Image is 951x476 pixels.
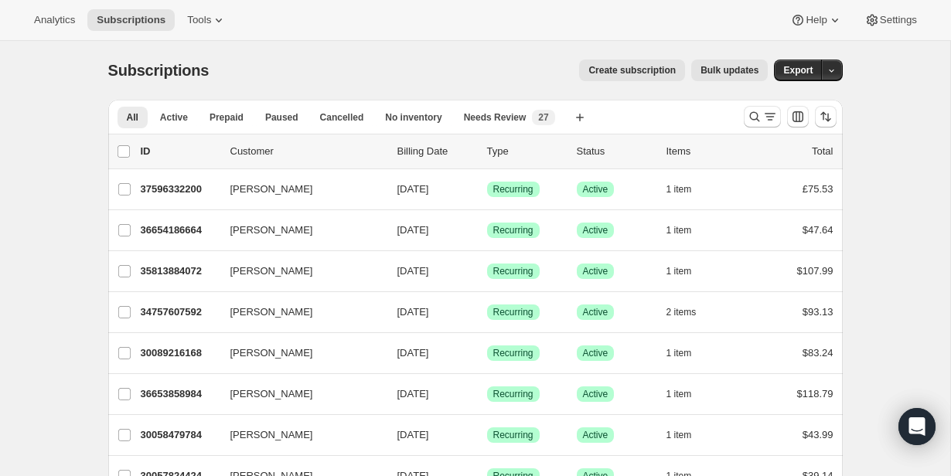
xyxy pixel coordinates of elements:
span: 2 items [666,306,697,318]
span: £75.53 [803,183,833,195]
button: 1 item [666,178,709,200]
p: 30089216168 [141,345,218,361]
p: 34757607592 [141,304,218,320]
p: Status [577,144,654,159]
button: 1 item [666,342,709,364]
span: Active [583,347,608,359]
p: Customer [230,144,385,159]
span: No inventory [385,111,441,124]
span: [PERSON_NAME] [230,263,313,279]
span: $107.99 [797,265,833,277]
span: Active [583,388,608,400]
button: [PERSON_NAME] [221,423,376,447]
button: Tools [178,9,236,31]
span: [PERSON_NAME] [230,304,313,320]
span: 1 item [666,183,692,195]
span: Active [583,224,608,236]
p: 30058479784 [141,427,218,443]
div: IDCustomerBilling DateTypeStatusItemsTotal [141,144,833,159]
span: Help [806,14,827,26]
button: Help [781,9,851,31]
span: Bulk updates [700,64,758,76]
button: [PERSON_NAME] [221,382,376,406]
span: Active [583,306,608,318]
span: [DATE] [397,224,429,236]
span: Recurring [493,347,533,359]
p: 37596332200 [141,182,218,197]
span: Active [583,265,608,277]
span: Subscriptions [108,62,210,79]
span: 1 item [666,429,692,441]
p: 36653858984 [141,386,218,402]
span: [PERSON_NAME] [230,386,313,402]
span: [DATE] [397,183,429,195]
div: 36654186664[PERSON_NAME][DATE]SuccessRecurringSuccessActive1 item$47.64 [141,219,833,241]
button: [PERSON_NAME] [221,300,376,325]
button: 1 item [666,424,709,446]
div: 36653858984[PERSON_NAME][DATE]SuccessRecurringSuccessActive1 item$118.79 [141,383,833,405]
button: 2 items [666,301,714,323]
div: 35813884072[PERSON_NAME][DATE]SuccessRecurringSuccessActive1 item$107.99 [141,260,833,282]
span: $83.24 [803,347,833,359]
p: ID [141,144,218,159]
span: $43.99 [803,429,833,440]
span: [DATE] [397,306,429,318]
span: Needs Review [464,111,527,124]
p: Total [812,144,833,159]
span: Subscriptions [97,14,165,26]
button: 1 item [666,260,709,282]
p: Billing Date [397,144,475,159]
span: Recurring [493,265,533,277]
span: 1 item [666,347,692,359]
span: Create subscription [588,64,676,76]
span: [DATE] [397,388,429,399]
span: Active [583,429,608,441]
span: $93.13 [803,306,833,318]
span: [PERSON_NAME] [230,427,313,443]
span: Recurring [493,183,533,195]
button: Export [774,59,822,81]
button: Create subscription [579,59,685,81]
div: 34757607592[PERSON_NAME][DATE]SuccessRecurringSuccessActive2 items$93.13 [141,301,833,323]
span: $118.79 [797,388,833,399]
button: Customize table column order and visibility [787,106,809,127]
div: Type [487,144,564,159]
div: 37596332200[PERSON_NAME][DATE]SuccessRecurringSuccessActive1 item£75.53 [141,178,833,200]
span: [DATE] [397,429,429,440]
span: Recurring [493,306,533,318]
button: Settings [855,9,926,31]
span: [PERSON_NAME] [230,345,313,361]
div: Items [666,144,744,159]
span: [DATE] [397,347,429,359]
span: [PERSON_NAME] [230,182,313,197]
span: Recurring [493,224,533,236]
button: Search and filter results [744,106,781,127]
button: Bulk updates [691,59,768,81]
button: Sort the results [815,106,837,127]
span: Paused [265,111,298,124]
span: 1 item [666,265,692,277]
div: Open Intercom Messenger [898,408,936,445]
div: 30058479784[PERSON_NAME][DATE]SuccessRecurringSuccessActive1 item$43.99 [141,424,833,446]
div: 30089216168[PERSON_NAME][DATE]SuccessRecurringSuccessActive1 item$83.24 [141,342,833,364]
span: Export [783,64,813,76]
button: [PERSON_NAME] [221,341,376,365]
span: 27 [538,111,548,124]
p: 35813884072 [141,263,218,279]
button: Analytics [25,9,84,31]
span: [PERSON_NAME] [230,223,313,238]
button: Subscriptions [87,9,175,31]
span: Prepaid [210,111,244,124]
span: Analytics [34,14,75,26]
span: 1 item [666,224,692,236]
p: 36654186664 [141,223,218,238]
span: $47.64 [803,224,833,236]
span: Tools [187,14,211,26]
button: [PERSON_NAME] [221,218,376,243]
span: Recurring [493,388,533,400]
button: 1 item [666,219,709,241]
span: [DATE] [397,265,429,277]
span: Cancelled [320,111,364,124]
span: 1 item [666,388,692,400]
span: Recurring [493,429,533,441]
